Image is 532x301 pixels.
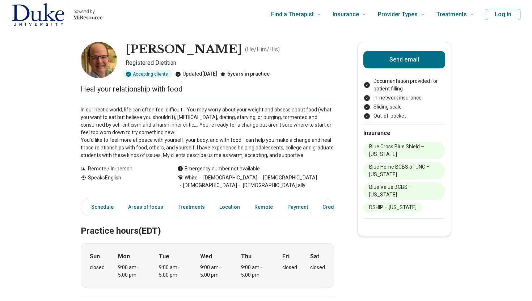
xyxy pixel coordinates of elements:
[81,165,163,173] div: Remote / In-person
[159,264,187,279] div: 9:00 am – 5:00 pm
[220,70,270,78] div: 5 years in practice
[12,3,102,26] a: Home page
[200,264,228,279] div: 9:00 am – 5:00 pm
[177,182,237,189] span: [DEMOGRAPHIC_DATA]
[200,252,212,261] strong: Wed
[173,200,209,215] a: Treatments
[215,200,244,215] a: Location
[83,200,118,215] a: Schedule
[81,84,334,94] p: Heal your relationship with food
[81,42,117,78] img: Drew Meyer, Registered Dietitian
[363,112,445,120] li: Out-of-pocket
[310,264,325,271] div: closed
[486,9,520,20] button: Log In
[363,51,445,68] button: Send email
[241,252,252,261] strong: Thu
[81,174,163,189] div: Speaks English
[363,129,445,137] h2: Insurance
[123,70,172,78] div: Accepting clients
[271,9,314,20] span: Find a Therapist
[283,200,312,215] a: Payment
[118,252,130,261] strong: Mon
[436,9,467,20] span: Treatments
[81,208,334,237] h2: Practice hours (EDT)
[81,243,334,288] div: When does the program meet?
[378,9,418,20] span: Provider Types
[237,182,305,189] span: [DEMOGRAPHIC_DATA] ally
[250,200,277,215] a: Remote
[73,9,102,14] p: powered by
[126,59,334,67] p: Registered Dietitian
[363,162,445,179] li: Blue Home BCBS of UNC – [US_STATE]
[124,200,168,215] a: Areas of focus
[159,252,169,261] strong: Tue
[90,264,105,271] div: closed
[282,252,290,261] strong: Fri
[363,182,445,200] li: Blue Value BCBS – [US_STATE]
[310,252,319,261] strong: Sat
[245,45,280,54] p: ( He/Him/His )
[363,94,445,102] li: In-network insurance
[363,77,445,120] ul: Payment options
[126,42,242,57] h1: [PERSON_NAME]
[363,203,422,212] li: DSHIP – [US_STATE]
[333,9,359,20] span: Insurance
[363,77,445,93] li: Documentation provided for patient filling
[185,174,198,182] span: White
[118,264,146,279] div: 9:00 am – 5:00 pm
[363,142,445,159] li: Blue Cross Blue Shield – [US_STATE]
[81,106,334,159] p: In our hectic world, life can often feel difficult... You may worry about your weight and obsess ...
[175,70,217,78] div: Updated [DATE]
[363,103,445,111] li: Sliding scale
[257,174,317,182] span: [DEMOGRAPHIC_DATA]
[90,252,100,261] strong: Sun
[177,165,260,173] div: Emergency number not available
[241,264,269,279] div: 9:00 am – 5:00 pm
[198,174,257,182] span: [DEMOGRAPHIC_DATA]
[318,200,354,215] a: Credentials
[282,264,297,271] div: closed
